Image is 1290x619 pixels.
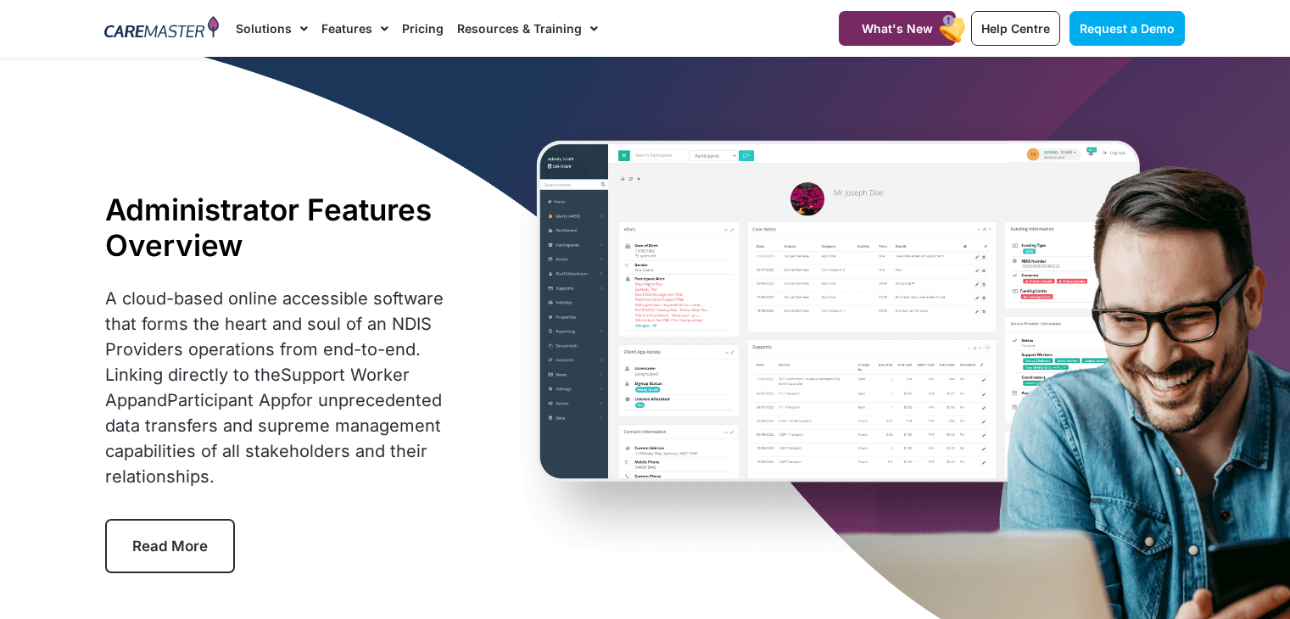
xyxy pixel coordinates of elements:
a: Help Centre [971,11,1060,46]
h1: Administrator Features Overview [105,192,472,263]
a: What's New [839,11,956,46]
span: Read More [132,538,208,555]
span: A cloud-based online accessible software that forms the heart and soul of an NDIS Providers opera... [105,288,444,487]
span: Request a Demo [1080,21,1175,36]
a: Request a Demo [1069,11,1185,46]
a: Participant App [167,390,291,410]
a: Read More [105,519,235,573]
span: What's New [862,21,933,36]
img: CareMaster Logo [104,16,219,42]
span: Help Centre [981,21,1050,36]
